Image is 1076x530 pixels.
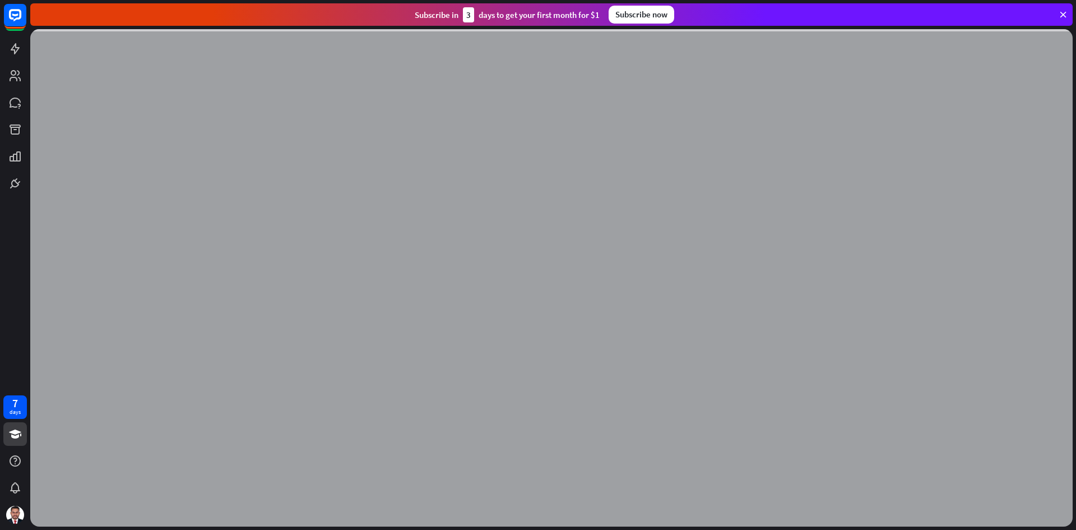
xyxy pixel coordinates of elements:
[609,6,674,24] div: Subscribe now
[3,395,27,419] a: 7 days
[415,7,600,22] div: Subscribe in days to get your first month for $1
[12,398,18,408] div: 7
[10,408,21,416] div: days
[463,7,474,22] div: 3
